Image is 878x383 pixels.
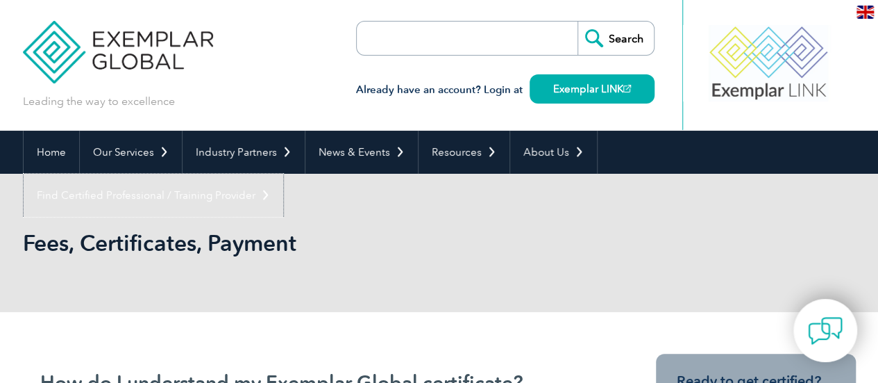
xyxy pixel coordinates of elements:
[808,313,843,348] img: contact-chat.png
[183,131,305,174] a: Industry Partners
[356,81,655,99] h3: Already have an account? Login at
[530,74,655,104] a: Exemplar LINK
[419,131,509,174] a: Resources
[24,131,79,174] a: Home
[856,6,874,19] img: en
[24,174,283,217] a: Find Certified Professional / Training Provider
[577,22,654,55] input: Search
[23,229,556,256] h1: Fees, Certificates, Payment
[623,85,631,92] img: open_square.png
[510,131,597,174] a: About Us
[305,131,418,174] a: News & Events
[23,94,175,109] p: Leading the way to excellence
[80,131,182,174] a: Our Services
